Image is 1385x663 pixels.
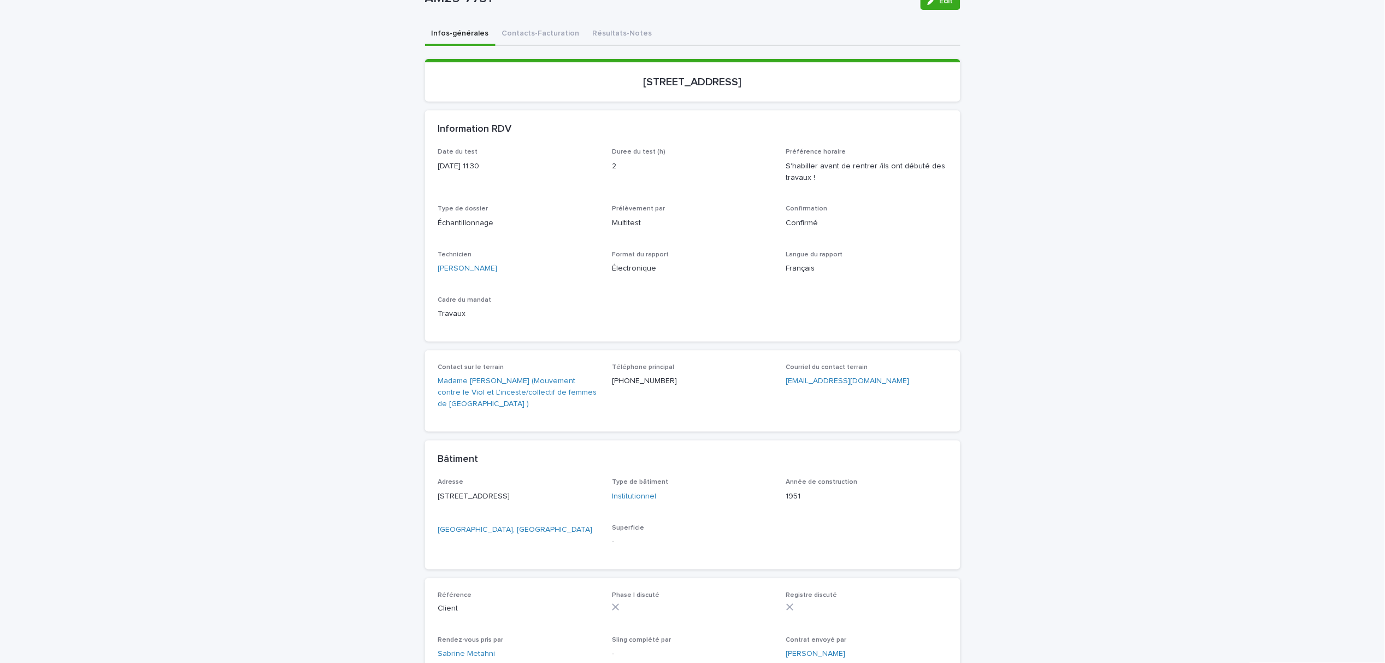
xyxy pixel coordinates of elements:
[438,479,464,485] span: Adresse
[612,263,773,274] p: Électronique
[786,479,858,485] span: Année de construction
[786,364,868,371] span: Courriel du contact terrain
[612,525,644,531] span: Superficie
[786,263,947,274] p: Français
[438,149,478,155] span: Date du test
[438,308,599,320] p: Travaux
[438,364,504,371] span: Contact sur le terrain
[612,479,668,485] span: Type de bâtiment
[612,251,669,258] span: Format du rapport
[438,124,512,136] h2: Information RDV
[786,206,828,212] span: Confirmation
[438,75,947,89] p: [STREET_ADDRESS]
[612,592,659,599] span: Phase I discuté
[586,23,659,46] button: Résultats-Notes
[786,218,947,229] p: Confirmé
[786,161,947,184] p: S'habiller avant de rentrer /ils ont débuté des travaux !
[438,603,599,615] p: Client
[786,637,847,644] span: Contrat envoyé par
[612,149,665,155] span: Duree du test (h)
[425,23,496,46] button: Infos-générales
[438,218,599,229] p: Échantillonnage
[786,251,843,258] span: Langue du rapport
[438,637,504,644] span: Rendez-vous pris par
[438,375,599,409] a: Madame [PERSON_NAME] (Mouvement contre le Viol et L'inceste/collectif de femmes de [GEOGRAPHIC_DA...
[612,364,674,371] span: Téléphone principal
[438,263,498,274] a: [PERSON_NAME]
[438,251,472,258] span: Technicien
[612,649,773,660] p: -
[612,161,773,172] p: 2
[612,491,656,502] a: Institutionnel
[786,377,910,385] a: [EMAIL_ADDRESS][DOMAIN_NAME]
[438,649,496,660] a: Sabrine Metahni
[612,536,773,548] p: -
[612,218,773,229] p: Multitest
[612,375,773,387] p: [PHONE_NUMBER]
[438,454,479,466] h2: Bâtiment
[438,161,599,172] p: [DATE] 11:30
[612,206,665,212] span: Prélèvement par
[438,206,488,212] span: Type de dossier
[786,149,846,155] span: Préférence horaire
[438,524,593,536] a: [GEOGRAPHIC_DATA], [GEOGRAPHIC_DATA]
[786,649,846,660] a: [PERSON_NAME]
[786,592,838,599] span: Registre discuté
[612,637,671,644] span: Sling complété par
[438,592,472,599] span: Référence
[438,491,599,502] p: [STREET_ADDRESS]
[496,23,586,46] button: Contacts-Facturation
[438,297,492,303] span: Cadre du mandat
[786,491,947,502] p: 1951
